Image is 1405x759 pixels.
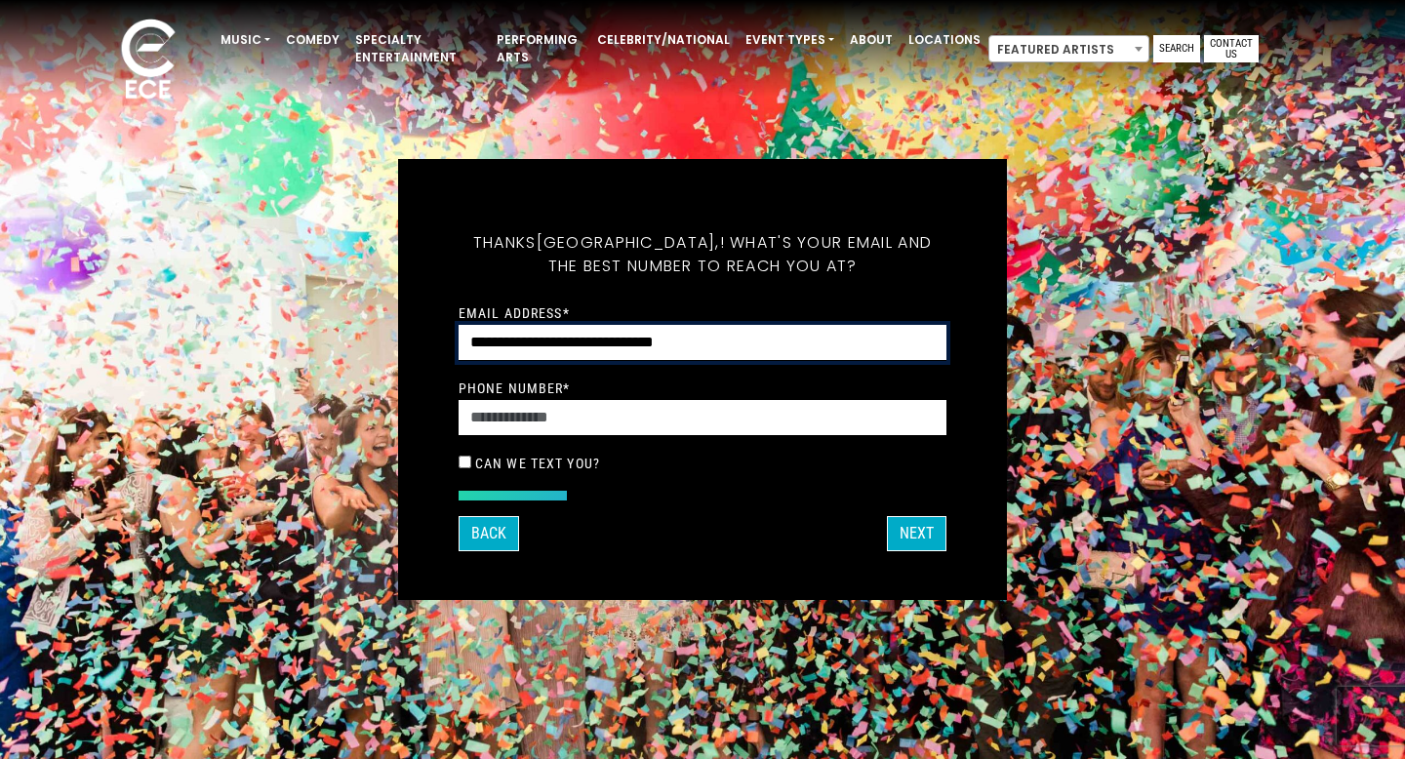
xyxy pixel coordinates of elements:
[537,231,720,254] span: [GEOGRAPHIC_DATA],
[842,23,901,57] a: About
[901,23,988,57] a: Locations
[988,35,1149,62] span: Featured Artists
[887,516,946,551] button: Next
[459,379,571,397] label: Phone Number
[100,14,197,108] img: ece_new_logo_whitev2-1.png
[278,23,347,57] a: Comedy
[989,36,1148,63] span: Featured Artists
[459,304,570,322] label: Email Address
[489,23,589,74] a: Performing Arts
[459,516,519,551] button: Back
[589,23,738,57] a: Celebrity/National
[213,23,278,57] a: Music
[1204,35,1259,62] a: Contact Us
[347,23,489,74] a: Specialty Entertainment
[475,455,600,472] label: Can we text you?
[1153,35,1200,62] a: Search
[738,23,842,57] a: Event Types
[459,208,946,301] h5: Thanks ! What's your email and the best number to reach you at?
